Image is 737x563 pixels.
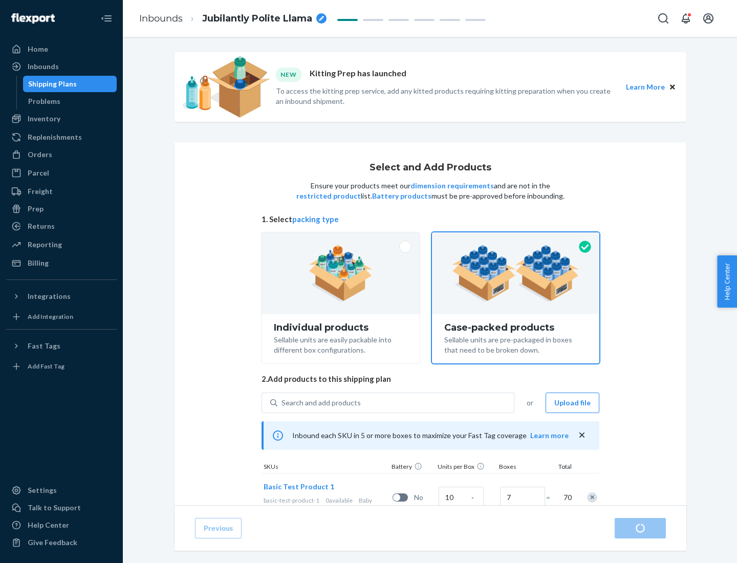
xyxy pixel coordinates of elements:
[497,462,548,473] div: Boxes
[6,41,117,57] a: Home
[370,163,491,173] h1: Select and Add Products
[28,362,64,371] div: Add Fast Tag
[587,492,597,503] div: Remove Item
[717,255,737,308] button: Help Center
[28,61,59,72] div: Inbounds
[548,462,574,473] div: Total
[28,341,60,351] div: Fast Tags
[444,322,587,333] div: Case-packed products
[11,13,55,24] img: Flexport logo
[296,191,361,201] button: restricted product
[28,312,73,321] div: Add Integration
[436,462,497,473] div: Units per Box
[276,68,301,81] div: NEW
[274,322,407,333] div: Individual products
[28,221,55,231] div: Returns
[577,430,587,441] button: close
[262,214,599,225] span: 1. Select
[500,487,545,507] input: Number of boxes
[28,132,82,142] div: Replenishments
[23,76,117,92] a: Shipping Plans
[28,168,49,178] div: Parcel
[6,236,117,253] a: Reporting
[264,482,334,491] span: Basic Test Product 1
[262,374,599,384] span: 2. Add products to this shipping plan
[372,191,431,201] button: Battery products
[6,500,117,516] a: Talk to Support
[23,93,117,110] a: Problems
[6,517,117,533] a: Help Center
[264,496,388,513] div: Baby products
[28,204,44,214] div: Prep
[264,482,334,492] button: Basic Test Product 1
[274,333,407,355] div: Sellable units are easily packable into different box configurations.
[439,487,484,507] input: Case Quantity
[276,86,617,106] p: To access the kitting prep service, add any kitted products requiring kitting preparation when yo...
[653,8,674,29] button: Open Search Box
[667,81,678,93] button: Close
[28,79,77,89] div: Shipping Plans
[28,537,77,548] div: Give Feedback
[6,255,117,271] a: Billing
[28,149,52,160] div: Orders
[546,492,556,503] span: =
[6,58,117,75] a: Inbounds
[262,462,389,473] div: SKUs
[28,485,57,495] div: Settings
[698,8,719,29] button: Open account menu
[6,534,117,551] button: Give Feedback
[6,288,117,305] button: Integrations
[28,96,60,106] div: Problems
[389,462,436,473] div: Battery
[561,492,572,503] span: 70
[28,44,48,54] div: Home
[28,114,60,124] div: Inventory
[326,496,353,504] span: 0 available
[28,186,53,197] div: Freight
[264,496,319,504] span: basic-test-product-1
[6,111,117,127] a: Inventory
[6,129,117,145] a: Replenishments
[6,358,117,375] a: Add Fast Tag
[452,245,579,301] img: case-pack.59cecea509d18c883b923b81aeac6d0b.png
[444,333,587,355] div: Sellable units are pre-packaged in boxes that need to be broken down.
[295,181,566,201] p: Ensure your products meet our and are not in the list. must be pre-approved before inbounding.
[410,181,494,191] button: dimension requirements
[28,291,71,301] div: Integrations
[527,398,533,408] span: or
[310,68,406,81] p: Kitting Prep has launched
[96,8,117,29] button: Close Navigation
[6,165,117,181] a: Parcel
[6,338,117,354] button: Fast Tags
[414,492,435,503] span: No
[139,13,183,24] a: Inbounds
[6,482,117,499] a: Settings
[28,240,62,250] div: Reporting
[131,4,335,34] ol: breadcrumbs
[6,146,117,163] a: Orders
[546,393,599,413] button: Upload file
[28,258,49,268] div: Billing
[281,398,361,408] div: Search and add products
[676,8,696,29] button: Open notifications
[626,81,665,93] button: Learn More
[530,430,569,441] button: Learn more
[6,183,117,200] a: Freight
[262,421,599,450] div: Inbound each SKU in 5 or more boxes to maximize your Fast Tag coverage
[6,201,117,217] a: Prep
[202,12,312,26] span: Jubilantly Polite Llama
[309,245,373,301] img: individual-pack.facf35554cb0f1810c75b2bd6df2d64e.png
[28,520,69,530] div: Help Center
[28,503,81,513] div: Talk to Support
[6,218,117,234] a: Returns
[6,309,117,325] a: Add Integration
[292,214,339,225] button: packing type
[195,518,242,538] button: Previous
